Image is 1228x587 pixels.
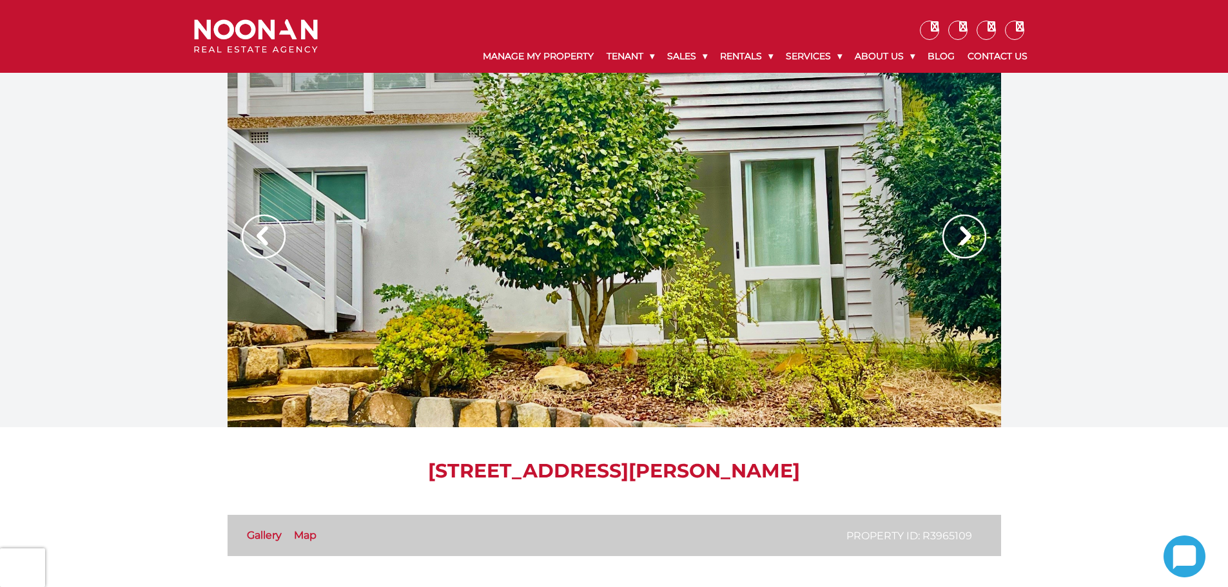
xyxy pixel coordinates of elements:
a: Contact Us [961,40,1034,73]
a: Map [294,529,317,541]
a: Manage My Property [476,40,600,73]
a: Blog [921,40,961,73]
img: Noonan Real Estate Agency [194,19,318,53]
a: Rentals [714,40,779,73]
img: Arrow slider [942,215,986,258]
p: Property ID: R3965109 [846,528,972,544]
a: Gallery [247,529,282,541]
h1: [STREET_ADDRESS][PERSON_NAME] [228,459,1001,483]
a: Services [779,40,848,73]
img: Arrow slider [242,215,286,258]
a: Tenant [600,40,661,73]
a: About Us [848,40,921,73]
a: Sales [661,40,714,73]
